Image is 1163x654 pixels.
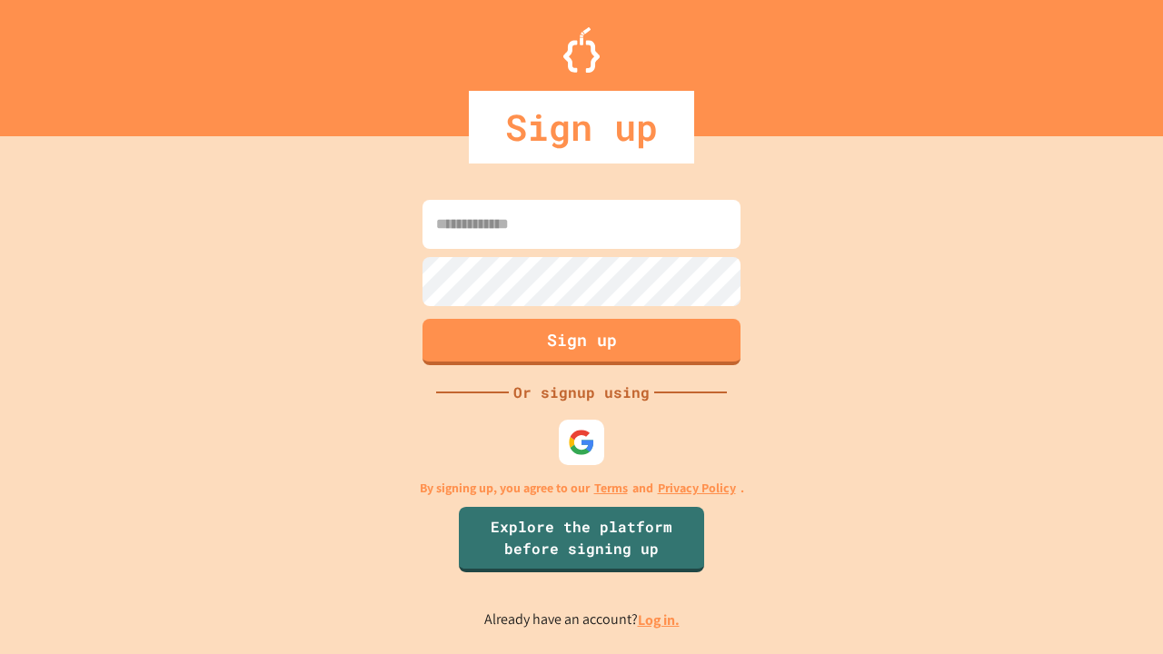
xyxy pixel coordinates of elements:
[1087,581,1145,636] iframe: chat widget
[1012,502,1145,580] iframe: chat widget
[563,27,600,73] img: Logo.svg
[594,479,628,498] a: Terms
[638,610,680,629] a: Log in.
[568,429,595,456] img: google-icon.svg
[459,507,704,572] a: Explore the platform before signing up
[420,479,744,498] p: By signing up, you agree to our and .
[509,381,654,403] div: Or signup using
[484,609,680,631] p: Already have an account?
[422,319,741,365] button: Sign up
[469,91,694,163] div: Sign up
[658,479,736,498] a: Privacy Policy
